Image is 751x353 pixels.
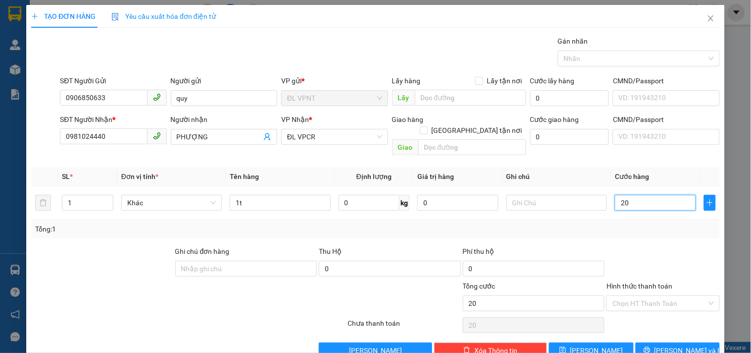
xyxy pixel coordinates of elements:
[230,173,259,180] span: Tên hàng
[428,125,526,136] span: [GEOGRAPHIC_DATA] tận nơi
[483,75,526,86] span: Lấy tận nơi
[62,173,70,180] span: SL
[287,91,382,106] span: ĐL VPNT
[263,133,271,141] span: user-add
[392,139,418,155] span: Giao
[121,173,158,180] span: Đơn vị tính
[171,114,277,125] div: Người nhận
[319,247,342,255] span: Thu Hộ
[704,199,715,207] span: plus
[530,90,609,106] input: Cước lấy hàng
[356,173,392,180] span: Định lượng
[230,195,330,211] input: VD: Bàn, Ghế
[558,37,588,45] label: Gán nhãn
[12,64,51,128] b: Phúc An Express
[502,167,611,186] th: Ghi chú
[127,195,216,210] span: Khác
[35,195,51,211] button: delete
[31,13,38,20] span: plus
[83,38,136,46] b: [DOMAIN_NAME]
[111,12,216,20] span: Yêu cầu xuất hóa đơn điện tử
[392,116,424,123] span: Giao hàng
[31,12,96,20] span: TẠO ĐƠN HÀNG
[415,90,526,106] input: Dọc đường
[107,12,131,36] img: logo.jpg
[417,195,499,211] input: 0
[61,14,98,61] b: Gửi khách hàng
[12,12,62,62] img: logo.jpg
[153,93,161,101] span: phone
[530,129,609,145] input: Cước giao hàng
[606,282,672,290] label: Hình thức thanh toán
[60,75,166,86] div: SĐT Người Gửi
[392,77,421,85] span: Lấy hàng
[613,114,719,125] div: CMND/Passport
[697,5,725,33] button: Close
[530,77,575,85] label: Cước lấy hàng
[530,116,579,123] label: Cước giao hàng
[153,132,161,140] span: phone
[506,195,607,211] input: Ghi Chú
[463,246,605,261] div: Phí thu hộ
[83,47,136,59] li: (c) 2017
[60,114,166,125] div: SĐT Người Nhận
[615,173,649,180] span: Cước hàng
[287,129,382,144] span: ĐL VPCR
[347,318,461,335] div: Chưa thanh toán
[35,224,291,235] div: Tổng: 1
[281,75,388,86] div: VP gửi
[707,14,715,22] span: close
[171,75,277,86] div: Người gửi
[392,90,415,106] span: Lấy
[175,247,230,255] label: Ghi chú đơn hàng
[175,261,317,277] input: Ghi chú đơn hàng
[613,75,719,86] div: CMND/Passport
[418,139,526,155] input: Dọc đường
[704,195,716,211] button: plus
[417,173,454,180] span: Giá trị hàng
[281,116,309,123] span: VP Nhận
[400,195,409,211] span: kg
[111,13,119,21] img: icon
[463,282,496,290] span: Tổng cước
